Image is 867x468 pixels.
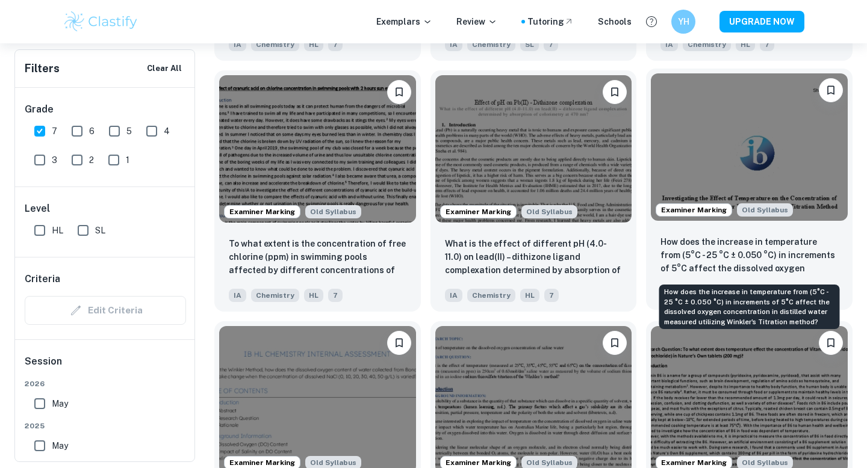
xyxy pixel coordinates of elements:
[467,289,515,302] span: Chemistry
[305,205,361,218] span: Old Syllabus
[736,38,755,51] span: HL
[25,420,186,431] span: 2025
[52,153,57,167] span: 3
[304,289,323,302] span: HL
[641,11,662,32] button: Help and Feedback
[25,378,186,389] span: 2026
[441,206,516,217] span: Examiner Marking
[521,205,577,218] span: Old Syllabus
[651,73,848,221] img: Chemistry IA example thumbnail: How does the increase in temperature fro
[25,102,186,117] h6: Grade
[603,80,627,104] button: Bookmark
[328,289,343,302] span: 7
[52,397,68,410] span: May
[656,457,732,468] span: Examiner Marking
[126,153,129,167] span: 1
[52,125,57,138] span: 7
[164,125,170,138] span: 4
[646,70,853,312] a: Examiner MarkingStarting from the May 2025 session, the Chemistry IA requirements have changed. I...
[603,331,627,355] button: Bookmark
[544,289,559,302] span: 7
[229,237,406,278] p: To what extent is the concentration of free chlorine (ppm) in swimming pools affected by differen...
[251,38,299,51] span: Chemistry
[25,60,60,77] h6: Filters
[520,289,539,302] span: HL
[445,38,462,51] span: IA
[305,205,361,218] div: Starting from the May 2025 session, the Chemistry IA requirements have changed. It's OK to refer ...
[445,237,623,278] p: What is the effect of different pH (4.0-11.0) on lead(II) – dithizone ligand complexation determi...
[660,38,678,51] span: IA
[25,296,186,325] div: Criteria filters are unavailable when searching by topic
[527,15,574,28] a: Tutoring
[63,10,139,34] img: Clastify logo
[544,38,558,51] span: 7
[387,80,411,104] button: Bookmark
[719,11,804,32] button: UPGRADE NOW
[144,60,185,78] button: Clear All
[677,15,691,28] h6: YH
[521,205,577,218] div: Starting from the May 2025 session, the Chemistry IA requirements have changed. It's OK to refer ...
[89,153,94,167] span: 2
[52,439,68,452] span: May
[214,70,421,312] a: Examiner MarkingStarting from the May 2025 session, the Chemistry IA requirements have changed. I...
[25,272,60,286] h6: Criteria
[445,289,462,302] span: IA
[25,202,186,216] h6: Level
[251,289,299,302] span: Chemistry
[737,203,793,217] span: Old Syllabus
[598,15,632,28] a: Schools
[430,70,637,312] a: Examiner MarkingStarting from the May 2025 session, the Chemistry IA requirements have changed. I...
[25,354,186,378] h6: Session
[737,203,793,217] div: Starting from the May 2025 session, the Chemistry IA requirements have changed. It's OK to refer ...
[376,15,432,28] p: Exemplars
[456,15,497,28] p: Review
[656,205,732,215] span: Examiner Marking
[671,10,695,34] button: YH
[760,38,774,51] span: 7
[659,285,840,329] div: How does the increase in temperature from (5°C - 25 °C ± 0.050 °C) in increments of 5°C affect th...
[225,457,300,468] span: Examiner Marking
[304,38,323,51] span: HL
[387,331,411,355] button: Bookmark
[328,38,343,51] span: 7
[441,457,516,468] span: Examiner Marking
[467,38,515,51] span: Chemistry
[225,206,300,217] span: Examiner Marking
[126,125,132,138] span: 5
[683,38,731,51] span: Chemistry
[229,38,246,51] span: IA
[819,78,843,102] button: Bookmark
[520,38,539,51] span: SL
[660,235,838,276] p: How does the increase in temperature from (5°C - 25 °C ± 0.050 °C) in increments of 5°C affect th...
[89,125,95,138] span: 6
[435,75,632,223] img: Chemistry IA example thumbnail: What is the effect of different pH (4.0-
[95,224,105,237] span: SL
[219,75,416,223] img: Chemistry IA example thumbnail: To what extent is the concentration of f
[819,331,843,355] button: Bookmark
[229,289,246,302] span: IA
[52,224,63,237] span: HL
